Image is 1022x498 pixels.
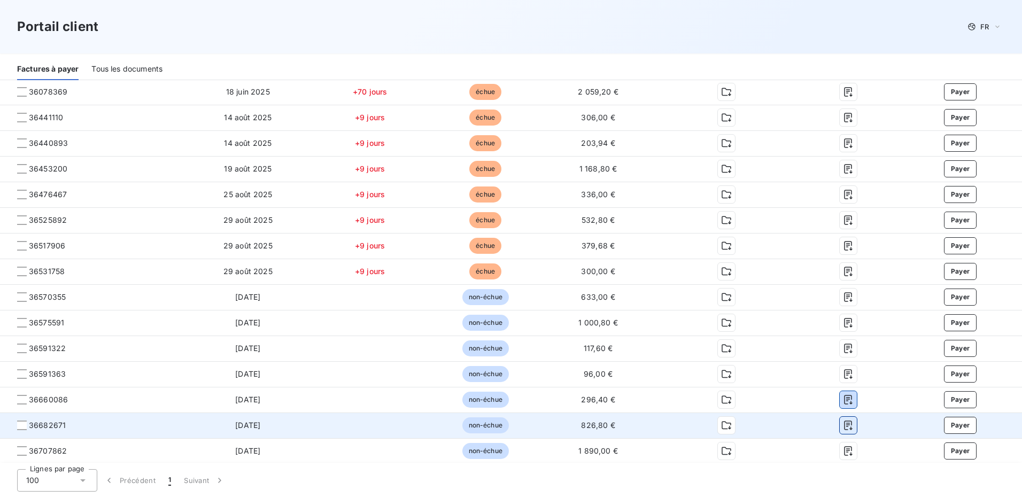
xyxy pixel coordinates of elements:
span: 2 059,20 € [578,87,618,96]
span: 1 890,00 € [578,446,618,455]
span: échue [469,135,501,151]
span: 306,00 € [581,113,615,122]
span: 36531758 [29,266,65,277]
span: 36682671 [29,420,66,431]
span: 100 [26,475,39,486]
button: Payer [944,212,977,229]
span: 29 août 2025 [223,267,273,276]
span: échue [469,212,501,228]
span: 36440893 [29,138,68,149]
span: 203,94 € [581,138,615,147]
button: Payer [944,289,977,306]
span: +70 jours [353,87,387,96]
span: échue [469,238,501,254]
span: 14 août 2025 [224,138,272,147]
span: [DATE] [235,395,260,404]
span: 25 août 2025 [223,190,272,199]
span: [DATE] [235,292,260,301]
span: non-échue [462,340,509,356]
span: 14 août 2025 [224,113,272,122]
span: 29 août 2025 [223,215,273,224]
span: échue [469,161,501,177]
span: 19 août 2025 [224,164,272,173]
span: +9 jours [355,164,385,173]
span: 379,68 € [582,241,615,250]
span: 633,00 € [581,292,615,301]
span: +9 jours [355,138,385,147]
span: 336,00 € [581,190,615,199]
span: non-échue [462,366,509,382]
span: 36575591 [29,317,64,328]
span: +9 jours [355,267,385,276]
span: 36525892 [29,215,67,225]
button: Payer [944,417,977,434]
span: 29 août 2025 [223,241,273,250]
button: Payer [944,160,977,177]
span: 1 000,80 € [578,318,618,327]
button: Payer [944,186,977,203]
span: 36517906 [29,240,65,251]
span: non-échue [462,289,509,305]
span: FR [980,22,989,31]
button: Payer [944,237,977,254]
button: Payer [944,314,977,331]
button: Payer [944,109,977,126]
span: non-échue [462,392,509,408]
span: 296,40 € [581,395,615,404]
span: non-échue [462,443,509,459]
h3: Portail client [17,17,98,36]
span: 1 [168,475,171,486]
span: [DATE] [235,369,260,378]
button: Payer [944,365,977,383]
span: 96,00 € [584,369,613,378]
span: 117,60 € [584,344,613,353]
span: 36591322 [29,343,66,354]
div: Tous les documents [91,58,162,80]
span: [DATE] [235,318,260,327]
button: Payer [944,263,977,280]
span: 36078369 [29,87,67,97]
span: 36591363 [29,369,66,379]
span: échue [469,186,501,203]
button: Suivant [177,469,231,492]
span: échue [469,263,501,279]
span: 18 juin 2025 [226,87,270,96]
span: 826,80 € [581,421,615,430]
span: 36707862 [29,446,67,456]
span: échue [469,84,501,100]
span: +9 jours [355,241,385,250]
span: 300,00 € [581,267,615,276]
span: 36476467 [29,189,67,200]
span: 36660086 [29,394,68,405]
span: +9 jours [355,113,385,122]
span: 36570355 [29,292,66,302]
span: non-échue [462,417,509,433]
button: Payer [944,135,977,152]
div: Factures à payer [17,58,79,80]
span: 36453200 [29,164,67,174]
span: 36441110 [29,112,63,123]
span: [DATE] [235,446,260,455]
span: non-échue [462,315,509,331]
span: [DATE] [235,344,260,353]
button: 1 [162,469,177,492]
span: échue [469,110,501,126]
button: Précédent [97,469,162,492]
button: Payer [944,340,977,357]
span: +9 jours [355,215,385,224]
span: +9 jours [355,190,385,199]
span: 532,80 € [582,215,615,224]
button: Payer [944,442,977,460]
button: Payer [944,83,977,100]
button: Payer [944,391,977,408]
span: [DATE] [235,421,260,430]
span: 1 168,80 € [579,164,617,173]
